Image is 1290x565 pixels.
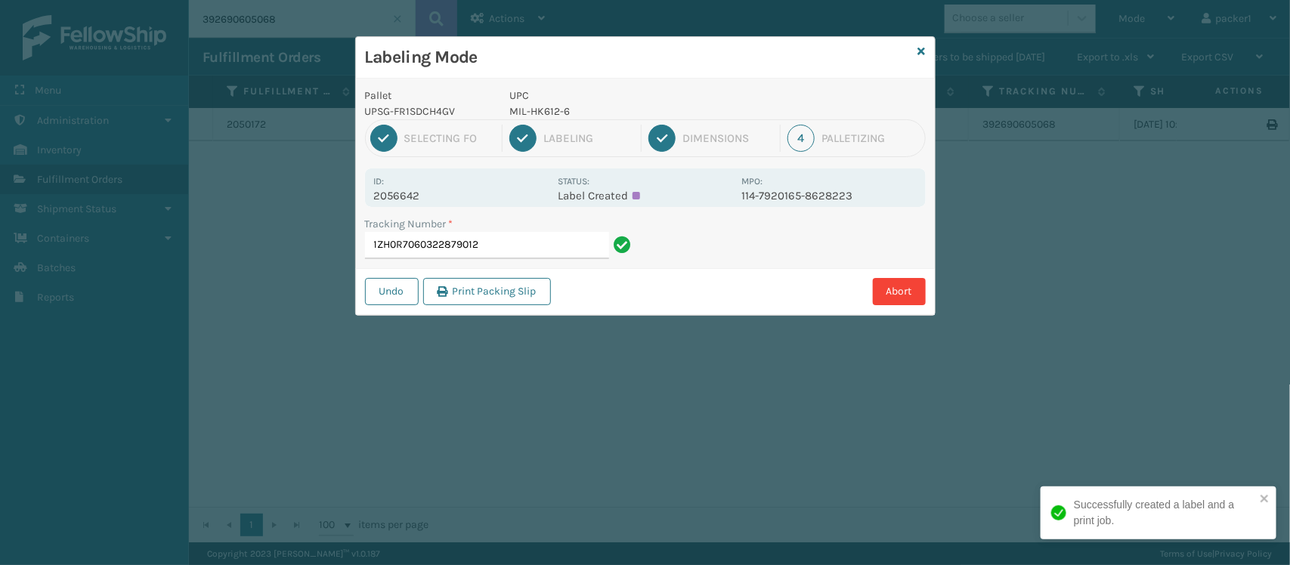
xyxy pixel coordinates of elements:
[374,176,385,187] label: Id:
[404,131,495,145] div: Selecting FO
[543,131,634,145] div: Labeling
[558,176,589,187] label: Status:
[741,189,916,202] p: 114-7920165-8628223
[821,131,920,145] div: Palletizing
[374,189,549,202] p: 2056642
[509,125,537,152] div: 2
[558,189,732,202] p: Label Created
[370,125,398,152] div: 1
[741,176,763,187] label: MPO:
[787,125,815,152] div: 4
[648,125,676,152] div: 3
[365,88,492,103] p: Pallet
[1074,497,1255,529] div: Successfully created a label and a print job.
[365,46,912,69] h3: Labeling Mode
[365,103,492,119] p: UPSG-FR1SDCH4GV
[509,103,732,119] p: MIL-HK612-6
[365,278,419,305] button: Undo
[682,131,773,145] div: Dimensions
[423,278,551,305] button: Print Packing Slip
[509,88,732,103] p: UPC
[1260,492,1270,507] button: close
[873,278,926,305] button: Abort
[365,216,453,232] label: Tracking Number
